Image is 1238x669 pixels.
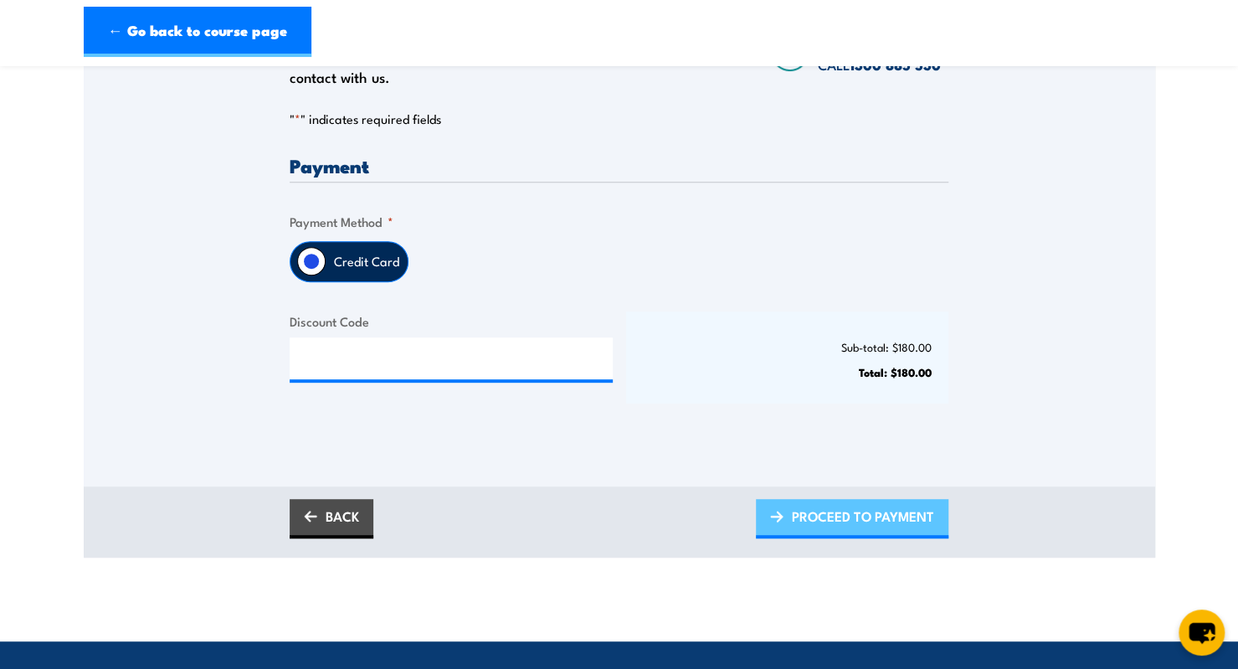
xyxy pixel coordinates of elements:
label: Discount Code [290,311,613,331]
button: chat-button [1179,610,1225,656]
span: PROCEED TO PAYMENT [792,494,934,538]
legend: Payment Method [290,212,393,231]
a: ← Go back to course page [84,7,311,57]
p: " " indicates required fields [290,111,948,127]
label: Credit Card [326,242,408,281]
h3: Payment [290,156,948,175]
p: Sub-total: $180.00 [643,341,932,353]
a: PROCEED TO PAYMENT [756,499,948,538]
strong: Total: $180.00 [859,363,932,380]
a: BACK [290,499,373,538]
span: Speak to a specialist CALL [818,28,948,75]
